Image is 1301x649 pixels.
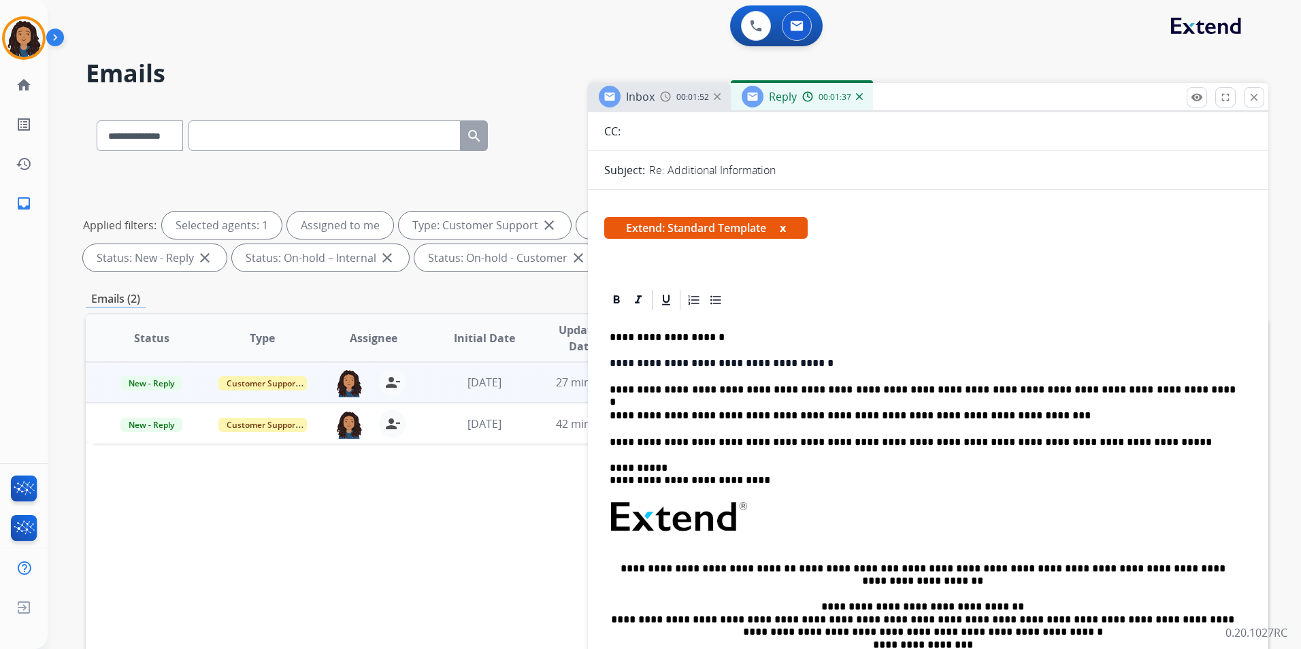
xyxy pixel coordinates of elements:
div: Type: Shipping Protection [576,212,755,239]
img: agent-avatar [335,369,363,397]
mat-icon: close [1248,91,1260,103]
mat-icon: history [16,156,32,172]
mat-icon: close [541,217,557,233]
mat-icon: list_alt [16,116,32,133]
span: New - Reply [120,376,182,390]
mat-icon: close [570,250,587,266]
mat-icon: close [197,250,213,266]
span: 42 minutes ago [556,416,635,431]
div: Status: On-hold – Internal [232,244,409,271]
div: Status: New - Reply [83,244,227,271]
span: [DATE] [467,375,501,390]
span: [DATE] [467,416,501,431]
span: Reply [769,89,797,104]
button: x [780,220,786,236]
div: Selected agents: 1 [162,212,282,239]
div: Underline [656,290,676,310]
span: Initial Date [454,330,515,346]
div: Type: Customer Support [399,212,571,239]
p: 0.20.1027RC [1225,625,1287,641]
mat-icon: home [16,77,32,93]
mat-icon: person_remove [384,416,401,432]
span: Status [134,330,169,346]
span: Customer Support [218,418,307,432]
span: 00:01:52 [676,92,709,103]
div: Bold [606,290,627,310]
span: Inbox [626,89,655,104]
p: CC: [604,123,621,139]
span: Updated Date [551,322,612,354]
div: Italic [628,290,648,310]
span: New - Reply [120,418,182,432]
mat-icon: fullscreen [1219,91,1232,103]
span: Extend: Standard Template [604,217,808,239]
div: Bullet List [706,290,726,310]
div: Status: On-hold - Customer [414,244,600,271]
span: Type [250,330,275,346]
span: Customer Support [218,376,307,390]
h2: Emails [86,60,1268,87]
mat-icon: remove_red_eye [1191,91,1203,103]
p: Applied filters: [83,217,157,233]
div: Ordered List [684,290,704,310]
div: Assigned to me [287,212,393,239]
mat-icon: search [466,128,482,144]
mat-icon: close [379,250,395,266]
img: agent-avatar [335,410,363,439]
p: Emails (2) [86,290,146,307]
img: avatar [5,19,43,57]
span: 00:01:37 [819,92,851,103]
mat-icon: inbox [16,195,32,212]
mat-icon: person_remove [384,374,401,390]
span: Assignee [350,330,397,346]
p: Re: Additional Information [649,162,776,178]
p: Subject: [604,162,645,178]
span: 27 minutes ago [556,375,635,390]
